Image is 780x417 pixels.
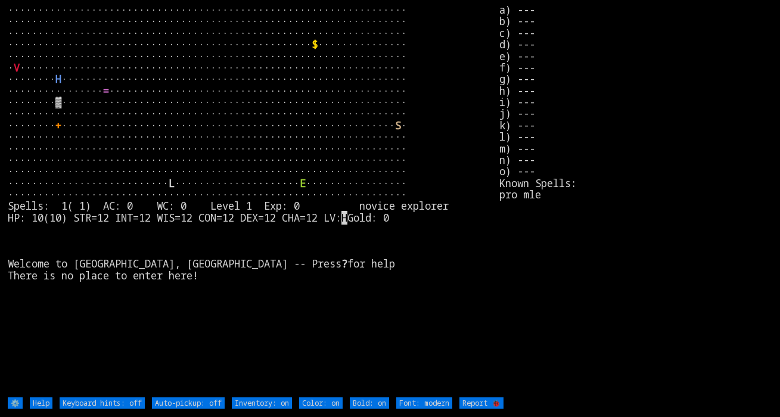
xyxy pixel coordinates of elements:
font: = [103,84,109,98]
input: Report 🐞 [459,397,504,409]
font: S [395,119,401,132]
input: ⚙️ [8,397,23,409]
mark: H [341,211,347,225]
input: Keyboard hints: off [60,397,145,409]
input: Inventory: on [232,397,292,409]
stats: a) --- b) --- c) --- d) --- e) --- f) --- g) --- h) --- i) --- j) --- k) --- l) --- m) --- n) ---... [499,4,772,396]
input: Color: on [299,397,343,409]
input: Font: modern [396,397,452,409]
font: + [55,119,61,132]
input: Bold: on [350,397,389,409]
font: V [14,61,20,74]
font: L [169,176,175,190]
font: $ [312,38,318,51]
larn: ··································································· ·····························... [8,4,499,396]
input: Auto-pickup: off [152,397,225,409]
font: H [55,72,61,86]
b: ? [341,257,347,270]
input: Help [30,397,52,409]
font: E [300,176,306,190]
